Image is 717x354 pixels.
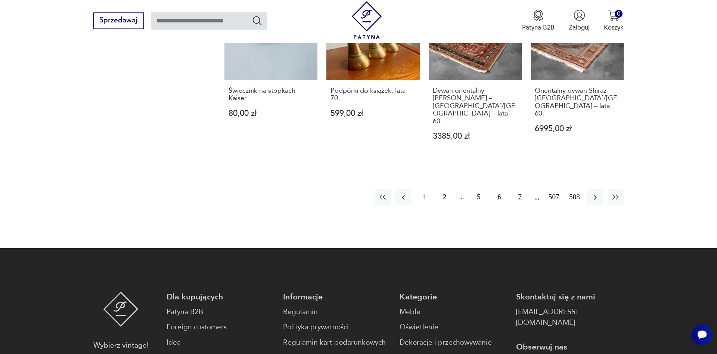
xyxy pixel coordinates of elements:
[283,307,391,317] a: Regulamin
[330,87,416,102] h3: Podpórki do książek, lata 70.
[103,292,139,327] img: Patyna - sklep z meblami i dekoracjami vintage
[522,9,555,32] a: Ikona medaluPatyna B2B
[535,87,620,118] h3: Orientalny dywan Shiraz – [GEOGRAPHIC_DATA]/[GEOGRAPHIC_DATA] – lata 60.
[437,189,453,205] button: 2
[93,12,144,29] button: Sprzedawaj
[471,189,487,205] button: 5
[516,307,624,328] a: [EMAIL_ADDRESS][DOMAIN_NAME]
[604,9,624,32] button: 0Koszyk
[283,292,391,302] p: Informacje
[433,132,518,140] p: 3385,00 zł
[567,189,583,205] button: 508
[516,292,624,302] p: Skontaktuj się z nami
[283,337,391,348] a: Regulamin kart podarunkowych
[569,23,590,32] p: Zaloguj
[93,340,149,351] p: Wybierz vintage!
[615,10,623,18] div: 0
[491,189,507,205] button: 6
[433,87,518,125] h3: Dywan orientalny [PERSON_NAME] – [GEOGRAPHIC_DATA]/[GEOGRAPHIC_DATA] – lata 60.
[546,189,562,205] button: 507
[167,337,274,348] a: Idea
[522,23,555,32] p: Patyna B2B
[535,125,620,133] p: 6995,00 zł
[416,189,432,205] button: 1
[167,322,274,333] a: Foreign customers
[93,18,144,24] a: Sprzedawaj
[692,324,713,345] iframe: Smartsupp widget button
[252,15,263,26] button: Szukaj
[167,307,274,317] a: Patyna B2B
[608,9,620,21] img: Ikona koszyka
[348,1,386,39] img: Patyna - sklep z meblami i dekoracjami vintage
[512,189,528,205] button: 7
[330,110,416,117] p: 599,00 zł
[522,9,555,32] button: Patyna B2B
[574,9,585,21] img: Ikonka użytkownika
[516,342,624,353] p: Obserwuj nas
[400,292,507,302] p: Kategorie
[400,337,507,348] a: Dekoracje i przechowywanie
[569,9,590,32] button: Zaloguj
[400,307,507,317] a: Meble
[400,322,507,333] a: Oświetlenie
[229,110,314,117] p: 80,00 zł
[167,292,274,302] p: Dla kupujących
[533,9,544,21] img: Ikona medalu
[604,23,624,32] p: Koszyk
[283,322,391,333] a: Polityka prywatności
[229,87,314,102] h3: Świecznik na stopkach Kaiser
